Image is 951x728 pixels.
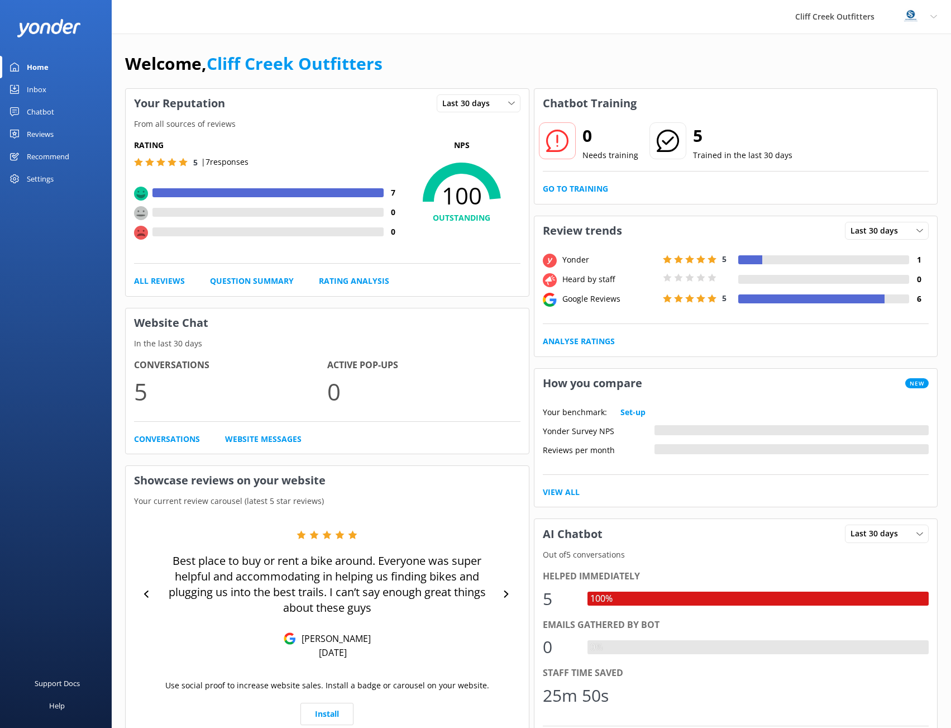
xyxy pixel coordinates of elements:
span: 5 [722,254,727,264]
a: Conversations [134,433,200,445]
p: NPS [403,139,520,151]
h4: Active Pop-ups [327,358,520,373]
p: | 7 responses [201,156,248,168]
p: [PERSON_NAME] [296,632,371,645]
div: Reviews [27,123,54,145]
p: Out of 5 conversations [534,549,938,561]
p: Your benchmark: [543,406,607,418]
div: Emails gathered by bot [543,618,929,632]
p: In the last 30 days [126,337,529,350]
p: Use social proof to increase website sales. Install a badge or carousel on your website. [165,679,489,692]
h3: Chatbot Training [534,89,645,118]
img: Google Reviews [284,632,296,645]
p: 5 [134,373,327,410]
a: Set-up [620,406,646,418]
a: Website Messages [225,433,302,445]
p: Needs training [582,149,638,161]
p: From all sources of reviews [126,118,529,130]
span: Last 30 days [850,527,905,540]
div: Heard by staff [560,273,660,286]
span: Last 30 days [850,225,905,237]
h4: 0 [384,226,403,238]
a: Go to Training [543,183,608,195]
a: Analyse Ratings [543,335,615,348]
h5: Rating [134,139,403,151]
h3: Review trends [534,216,630,245]
span: Last 30 days [442,97,496,110]
a: Cliff Creek Outfitters [207,52,383,75]
h3: Your Reputation [126,89,233,118]
h3: AI Chatbot [534,520,611,549]
span: 100 [403,182,520,210]
span: New [905,378,929,388]
img: yonder-white-logo.png [17,19,81,37]
div: 5 [543,586,576,612]
p: Your current review carousel (latest 5 star reviews) [126,495,529,507]
div: Home [27,56,49,78]
div: Yonder Survey NPS [543,425,654,435]
h2: 5 [693,122,792,149]
h4: 0 [909,273,929,286]
div: Settings [27,168,54,190]
h1: Welcome, [125,50,383,77]
img: 832-1757196605.png [902,8,919,25]
span: 5 [193,157,198,168]
h2: 0 [582,122,638,149]
div: Inbox [27,78,46,101]
a: Install [300,703,353,725]
div: 100% [587,592,615,606]
h4: OUTSTANDING [403,212,520,224]
h3: Showcase reviews on your website [126,466,529,495]
div: Support Docs [35,672,80,694]
p: 0 [327,373,520,410]
div: Yonder [560,254,660,266]
div: 25m 50s [543,682,609,709]
p: Best place to buy or rent a bike around. Everyone was super helpful and accommodating in helping ... [156,553,498,616]
a: All Reviews [134,275,185,287]
div: 0% [587,640,605,655]
div: 0 [543,634,576,660]
div: Recommend [27,145,69,168]
h4: 7 [384,187,403,199]
span: 5 [722,293,727,303]
div: Staff time saved [543,666,929,681]
p: [DATE] [319,646,347,659]
h4: Conversations [134,358,327,373]
div: Help [49,694,65,717]
div: Helped immediately [543,569,929,584]
h3: Website Chat [126,308,529,337]
a: Rating Analysis [319,275,389,287]
a: Question Summary [210,275,294,287]
p: Trained in the last 30 days [693,149,792,161]
h3: How you compare [534,369,651,398]
a: View All [543,486,580,498]
h4: 6 [909,293,929,305]
div: Chatbot [27,101,54,123]
h4: 0 [384,206,403,218]
h4: 1 [909,254,929,266]
div: Reviews per month [543,444,654,454]
div: Google Reviews [560,293,660,305]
